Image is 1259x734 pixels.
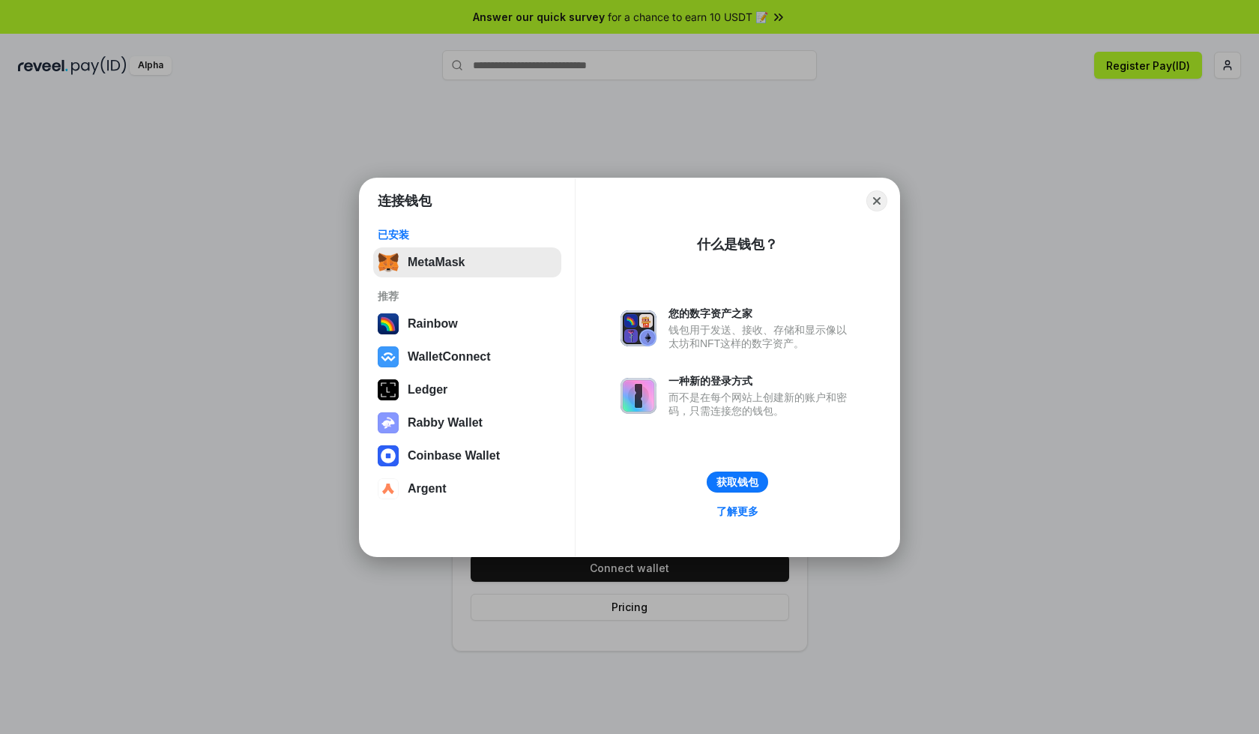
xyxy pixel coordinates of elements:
[378,192,432,210] h1: 连接钱包
[707,472,768,493] button: 获取钱包
[373,441,561,471] button: Coinbase Wallet
[378,228,557,241] div: 已安装
[408,383,447,397] div: Ledger
[621,378,656,414] img: svg+xml,%3Csvg%20xmlns%3D%22http%3A%2F%2Fwww.w3.org%2F2000%2Fsvg%22%20fill%3D%22none%22%20viewBox...
[408,317,458,331] div: Rainbow
[716,475,758,489] div: 获取钱包
[408,350,491,364] div: WalletConnect
[668,323,854,350] div: 钱包用于发送、接收、存储和显示像以太坊和NFT这样的数字资产。
[373,408,561,438] button: Rabby Wallet
[378,289,557,303] div: 推荐
[408,416,483,430] div: Rabby Wallet
[373,309,561,339] button: Rainbow
[378,478,399,499] img: svg+xml,%3Csvg%20width%3D%2228%22%20height%3D%2228%22%20viewBox%3D%220%200%2028%2028%22%20fill%3D...
[866,190,887,211] button: Close
[621,310,656,346] img: svg+xml,%3Csvg%20xmlns%3D%22http%3A%2F%2Fwww.w3.org%2F2000%2Fsvg%22%20fill%3D%22none%22%20viewBox...
[668,307,854,320] div: 您的数字资产之家
[668,391,854,418] div: 而不是在每个网站上创建新的账户和密码，只需连接您的钱包。
[697,235,778,253] div: 什么是钱包？
[408,256,465,269] div: MetaMask
[716,505,758,518] div: 了解更多
[408,449,500,463] div: Coinbase Wallet
[378,445,399,466] img: svg+xml,%3Csvg%20width%3D%2228%22%20height%3D%2228%22%20viewBox%3D%220%200%2028%2028%22%20fill%3D...
[707,502,767,521] a: 了解更多
[378,313,399,334] img: svg+xml,%3Csvg%20width%3D%22120%22%20height%3D%22120%22%20viewBox%3D%220%200%20120%20120%22%20fil...
[373,375,561,405] button: Ledger
[668,374,854,388] div: 一种新的登录方式
[373,342,561,372] button: WalletConnect
[373,474,561,504] button: Argent
[378,346,399,367] img: svg+xml,%3Csvg%20width%3D%2228%22%20height%3D%2228%22%20viewBox%3D%220%200%2028%2028%22%20fill%3D...
[373,247,561,277] button: MetaMask
[408,482,447,496] div: Argent
[378,412,399,433] img: svg+xml,%3Csvg%20xmlns%3D%22http%3A%2F%2Fwww.w3.org%2F2000%2Fsvg%22%20fill%3D%22none%22%20viewBox...
[378,379,399,400] img: svg+xml,%3Csvg%20xmlns%3D%22http%3A%2F%2Fwww.w3.org%2F2000%2Fsvg%22%20width%3D%2228%22%20height%3...
[378,252,399,273] img: svg+xml,%3Csvg%20fill%3D%22none%22%20height%3D%2233%22%20viewBox%3D%220%200%2035%2033%22%20width%...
